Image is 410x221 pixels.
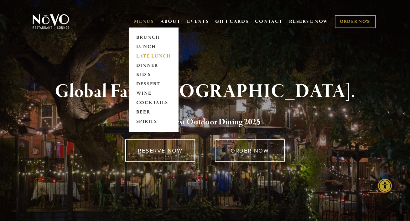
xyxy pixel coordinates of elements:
a: BRUNCH [134,33,173,42]
a: COCKTAILS [134,98,173,108]
strong: Global Fare. [GEOGRAPHIC_DATA]. [55,80,355,103]
a: RESERVE NOW [125,139,195,162]
a: RESERVE NOW [289,16,329,28]
a: MENUS [134,18,154,25]
a: LUNCH [134,42,173,52]
a: KID'S [134,70,173,80]
a: BEER [134,108,173,117]
a: Voted Best Outdoor Dining 202 [149,117,257,128]
h2: 5 [42,116,368,129]
a: ORDER NOW [335,15,376,28]
a: WINE [134,89,173,98]
a: ABOUT [160,18,181,25]
a: ORDER NOW [215,139,285,162]
a: LATE LUNCH [134,52,173,61]
div: Accessibility Menu [378,179,392,193]
a: EVENTS [187,18,209,25]
a: DINNER [134,61,173,70]
img: Novo Restaurant &amp; Lounge [31,14,70,29]
a: DESSERT [134,80,173,89]
a: GIFT CARDS [215,16,249,28]
a: SPIRITS [134,117,173,127]
a: CONTACT [255,16,283,28]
